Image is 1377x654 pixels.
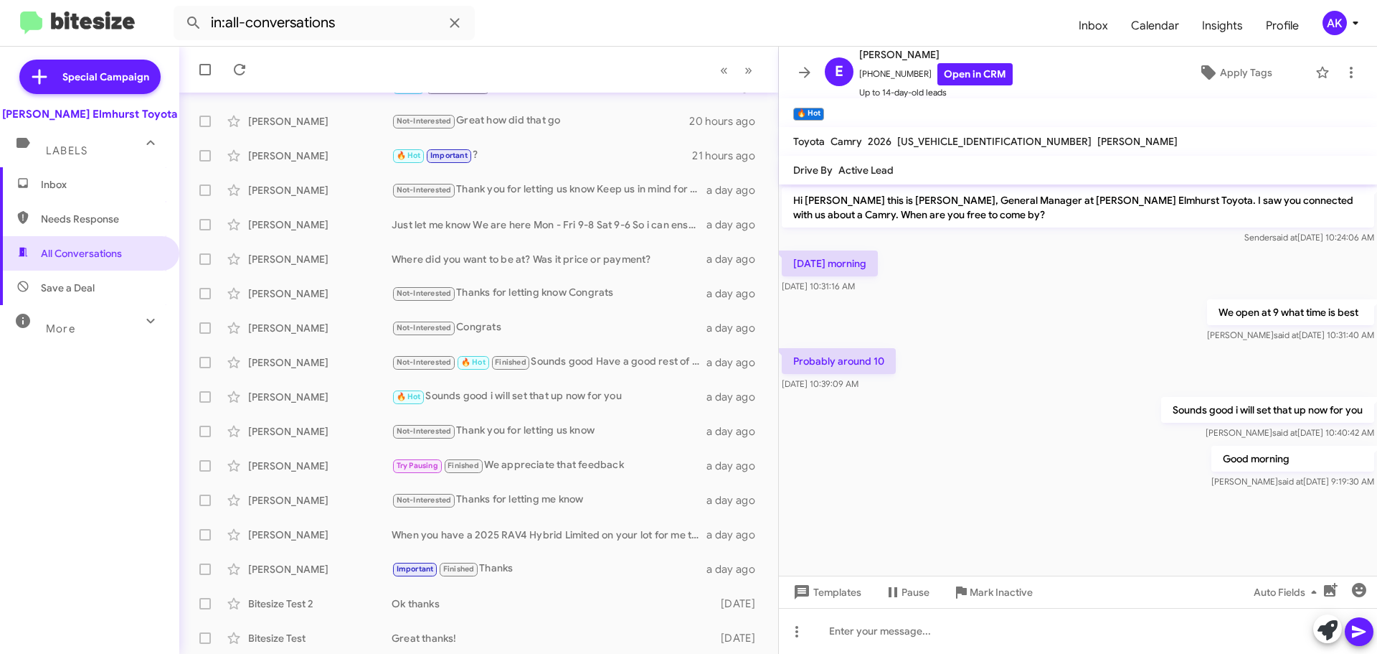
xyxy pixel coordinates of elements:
[1161,397,1374,423] p: Sounds good i will set that up now for you
[793,108,824,121] small: 🔥 Hot
[782,378,858,389] span: [DATE] 10:39:09 AM
[859,46,1013,63] span: [PERSON_NAME]
[41,281,95,295] span: Save a Deal
[397,461,438,470] span: Try Pausing
[461,358,486,367] span: 🔥 Hot
[443,564,475,574] span: Finished
[706,493,767,508] div: a day ago
[248,528,392,542] div: [PERSON_NAME]
[430,151,468,160] span: Important
[793,135,825,148] span: Toyota
[1220,60,1272,85] span: Apply Tags
[838,164,894,177] span: Active Lead
[782,251,878,276] p: [DATE] morning
[706,286,767,301] div: a day ago
[1120,5,1191,47] a: Calendar
[941,579,1044,605] button: Mark Inactive
[706,424,767,439] div: a day ago
[397,495,452,505] span: Not-Interested
[706,218,767,232] div: a day ago
[248,321,392,335] div: [PERSON_NAME]
[248,149,392,163] div: [PERSON_NAME]
[897,135,1092,148] span: [US_VEHICLE_IDENTIFICATION_NUMBER]
[1254,5,1310,47] span: Profile
[1211,476,1374,487] span: [PERSON_NAME] [DATE] 9:19:30 AM
[706,390,767,404] div: a day ago
[706,321,767,335] div: a day ago
[248,459,392,473] div: [PERSON_NAME]
[248,355,392,370] div: [PERSON_NAME]
[831,135,862,148] span: Camry
[779,579,873,605] button: Templates
[1191,5,1254,47] span: Insights
[902,579,929,605] span: Pause
[782,348,896,374] p: Probably around 10
[248,286,392,301] div: [PERSON_NAME]
[248,493,392,508] div: [PERSON_NAME]
[1244,232,1374,243] span: Sender [DATE] 10:24:06 AM
[1274,330,1299,340] span: said at
[62,70,149,84] span: Special Campaign
[392,252,706,266] div: Where did you want to be at? Was it price or payment?
[790,579,861,605] span: Templates
[392,388,706,405] div: Sounds good i will set that up now for you
[392,528,706,542] div: When you have a 2025 RAV4 Hybrid Limited on your lot for me to test drive. As soon as I hear that...
[248,597,392,611] div: Bitesize Test 2
[2,107,177,121] div: [PERSON_NAME] Elmhurst Toyota
[744,61,752,79] span: »
[392,182,706,198] div: Thank you for letting us know Keep us in mind for future service or sales needs
[248,252,392,266] div: [PERSON_NAME]
[1161,60,1308,85] button: Apply Tags
[46,144,87,157] span: Labels
[714,597,767,611] div: [DATE]
[1242,579,1334,605] button: Auto Fields
[397,289,452,298] span: Not-Interested
[692,149,767,163] div: 21 hours ago
[248,631,392,645] div: Bitesize Test
[19,60,161,94] a: Special Campaign
[392,457,706,474] div: We appreciate that feedback
[397,358,452,367] span: Not-Interested
[397,426,452,436] span: Not-Interested
[782,187,1374,228] p: Hi [PERSON_NAME] this is [PERSON_NAME], General Manager at [PERSON_NAME] Elmhurst Toyota. I saw y...
[1211,446,1374,472] p: Good morning
[397,185,452,195] span: Not-Interested
[248,390,392,404] div: [PERSON_NAME]
[397,392,421,401] span: 🔥 Hot
[392,319,706,336] div: Congrats
[706,252,767,266] div: a day ago
[397,564,434,574] span: Important
[937,63,1013,85] a: Open in CRM
[392,218,706,232] div: Just let me know We are here Mon - Fri 9-8 Sat 9-6 So i can ensure I have something for your arrival
[392,631,714,645] div: Great thanks!
[859,85,1013,100] span: Up to 14-day-old leads
[174,6,475,40] input: Search
[248,183,392,197] div: [PERSON_NAME]
[736,55,761,85] button: Next
[1206,427,1374,438] span: [PERSON_NAME] [DATE] 10:40:42 AM
[397,151,421,160] span: 🔥 Hot
[46,322,75,335] span: More
[712,55,761,85] nav: Page navigation example
[873,579,941,605] button: Pause
[711,55,737,85] button: Previous
[868,135,891,148] span: 2026
[1254,579,1322,605] span: Auto Fields
[392,561,706,577] div: Thanks
[248,424,392,439] div: [PERSON_NAME]
[41,177,163,192] span: Inbox
[41,246,122,261] span: All Conversations
[1097,135,1178,148] span: [PERSON_NAME]
[41,212,163,226] span: Needs Response
[706,459,767,473] div: a day ago
[1272,427,1297,438] span: said at
[1322,11,1347,35] div: AK
[392,423,706,439] div: Thank you for letting us know
[714,631,767,645] div: [DATE]
[1310,11,1361,35] button: AK
[392,354,706,370] div: Sounds good Have a good rest of your day
[392,597,714,611] div: Ok thanks
[793,164,833,177] span: Drive By
[248,562,392,576] div: [PERSON_NAME]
